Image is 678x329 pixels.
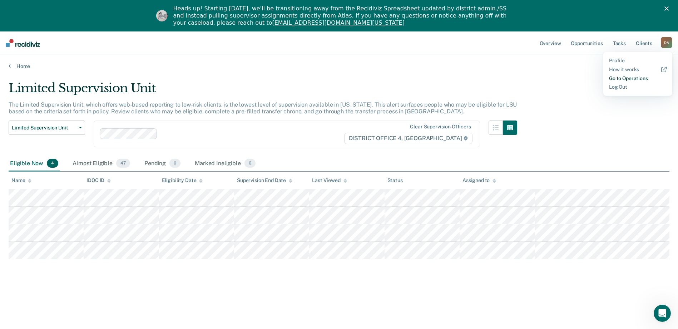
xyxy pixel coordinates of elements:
img: Profile image for Kim [156,10,168,21]
div: IDOC ID [86,177,111,183]
button: Limited Supervision Unit [9,121,85,135]
div: Name [11,177,31,183]
div: D A [661,37,672,48]
div: Assigned to [462,177,496,183]
div: Limited Supervision Unit [9,81,517,101]
span: 4 [47,159,58,168]
a: Log Out [609,84,667,90]
div: Almost Eligible47 [71,156,132,172]
span: Limited Supervision Unit [12,125,76,131]
img: Recidiviz [6,39,40,47]
iframe: Intercom live chat [654,305,671,322]
a: Go to Operations [609,75,667,82]
div: Heads up! Starting [DATE], we'll be transitioning away from the Recidiviz Spreadsheet updated by ... [173,5,511,26]
span: DISTRICT OFFICE 4, [GEOGRAPHIC_DATA] [344,133,472,144]
span: 0 [169,159,180,168]
a: Tasks [612,31,627,54]
a: Clients [634,31,654,54]
div: Eligible Now4 [9,156,60,172]
a: Overview [538,31,563,54]
div: Clear supervision officers [410,124,471,130]
div: Eligibility Date [162,177,203,183]
a: Opportunities [569,31,604,54]
span: 0 [244,159,256,168]
div: Marked Ineligible0 [193,156,257,172]
a: Home [9,63,669,69]
a: [EMAIL_ADDRESS][DOMAIN_NAME][US_STATE] [272,19,404,26]
a: How it works [609,67,667,73]
span: 47 [116,159,130,168]
div: Status [387,177,403,183]
div: Close [664,6,672,11]
a: Profile [609,58,667,64]
div: Last Viewed [312,177,347,183]
button: DA [661,37,672,48]
div: Pending0 [143,156,182,172]
div: Supervision End Date [237,177,292,183]
p: The Limited Supervision Unit, which offers web-based reporting to low-risk clients, is the lowest... [9,101,517,115]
